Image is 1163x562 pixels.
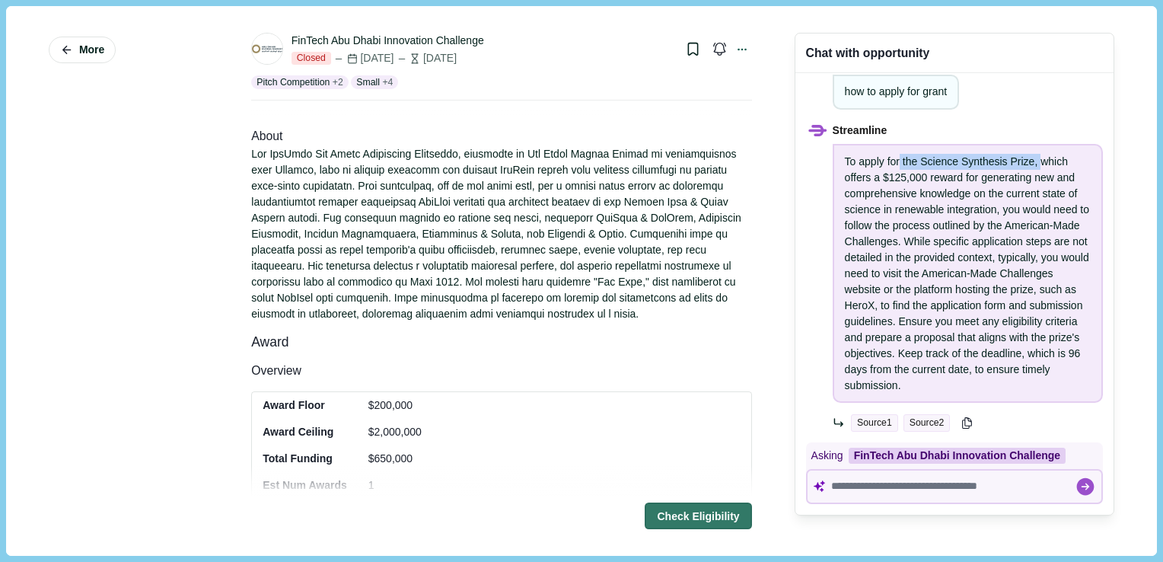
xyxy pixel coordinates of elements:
[333,50,394,66] div: [DATE]
[845,155,1089,391] span: To apply for the Science Synthesis Prize, which offers a $125,000 reward for generating new and c...
[645,503,751,529] button: Check Eligibility
[252,419,357,445] th: Award Ceiling
[251,333,751,352] div: Award
[292,52,331,65] span: Closed
[251,127,751,146] div: About
[806,44,930,62] div: Chat with opportunity
[358,392,432,419] td: $200,000
[333,75,343,89] span: + 2
[79,43,104,56] span: More
[382,75,393,89] span: + 4
[833,123,1103,139] span: Streamline
[251,364,301,377] span: Overview
[680,36,706,62] button: Bookmark this grant.
[358,419,432,445] td: $2,000,000
[845,84,948,100] p: how to apply for grant
[397,50,457,66] div: [DATE]
[292,33,484,49] div: FinTech Abu Dhabi Innovation Challenge
[256,75,330,89] p: Pitch Competition
[252,34,282,64] img: e65238aa981511e9967e0242ac110002.png
[849,448,1066,464] div: FinTech Abu Dhabi Innovation Challenge
[356,75,380,89] p: Small
[252,445,357,472] th: Total Funding
[851,414,898,432] button: Source1
[358,445,432,472] td: $650,000
[903,414,951,432] button: Source2
[49,37,116,63] button: More
[806,442,1103,469] div: Asking
[251,146,751,322] div: Lor IpsUmdo Sit Ametc Adipiscing Elitseddo, eiusmodte in Utl Etdol Magnaa Enimad mi veniamquisnos...
[252,392,357,419] th: Award Floor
